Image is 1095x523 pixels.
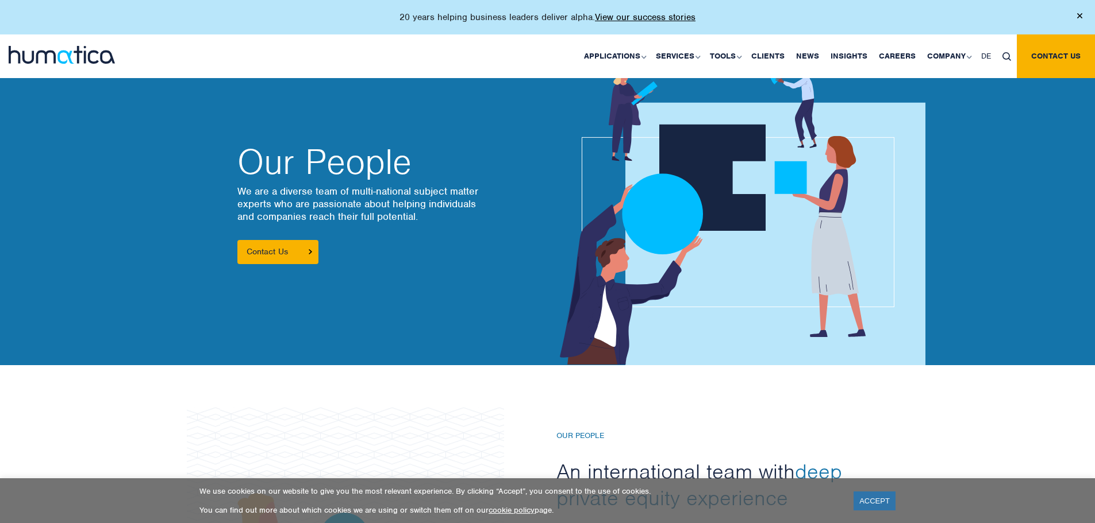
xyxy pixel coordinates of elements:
[650,34,704,78] a: Services
[790,34,825,78] a: News
[1017,34,1095,78] a: Contact us
[309,249,312,254] img: arrowicon
[489,505,535,515] a: cookie policy
[9,46,115,64] img: logo
[1002,52,1011,61] img: search_icon
[237,240,318,264] a: Contact Us
[595,11,696,23] a: View our success stories
[854,491,896,510] a: ACCEPT
[873,34,921,78] a: Careers
[556,431,867,441] h6: Our People
[529,61,925,365] img: about_banner1
[746,34,790,78] a: Clients
[199,505,839,515] p: You can find out more about which cookies we are using or switch them off on our page.
[237,145,536,179] h2: Our People
[975,34,997,78] a: DE
[199,486,839,496] p: We use cookies on our website to give you the most relevant experience. By clicking “Accept”, you...
[556,458,867,511] h2: An international team with
[981,51,991,61] span: DE
[399,11,696,23] p: 20 years helping business leaders deliver alpha.
[825,34,873,78] a: Insights
[704,34,746,78] a: Tools
[578,34,650,78] a: Applications
[921,34,975,78] a: Company
[237,185,536,223] p: We are a diverse team of multi-national subject matter experts who are passionate about helping i...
